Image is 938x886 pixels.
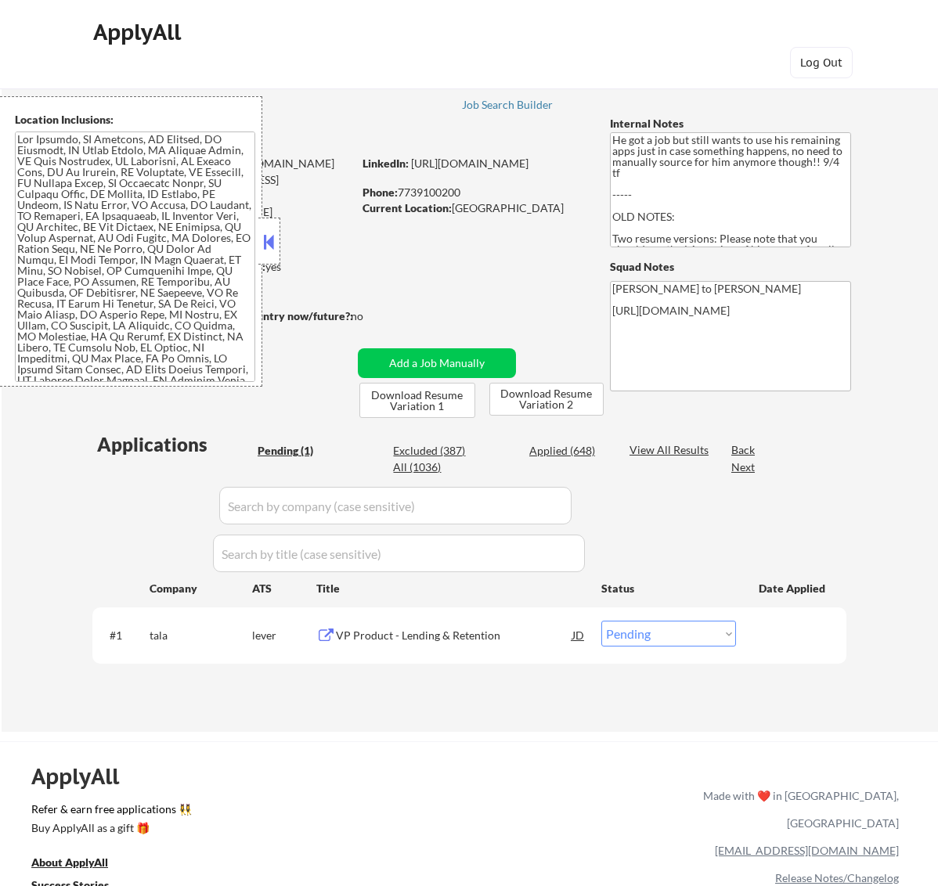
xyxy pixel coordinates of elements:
[15,112,256,128] div: Location Inclusions:
[359,383,475,418] button: Download Resume Variation 1
[610,259,851,275] div: Squad Notes
[571,621,586,649] div: JD
[731,442,756,458] div: Back
[363,200,584,216] div: [GEOGRAPHIC_DATA]
[258,443,336,459] div: Pending (1)
[150,581,252,596] div: Company
[31,855,108,869] u: About ApplyAll
[462,99,554,110] div: Job Search Builder
[213,535,585,572] input: Search by title (case sensitive)
[411,157,529,170] a: [URL][DOMAIN_NAME]
[219,487,572,524] input: Search by company (case sensitive)
[610,116,851,131] div: Internal Notes
[363,185,398,199] strong: Phone:
[363,157,409,170] strong: LinkedIn:
[150,628,252,643] div: tala
[336,628,572,643] div: VP Product - Lending & Retention
[31,820,188,840] a: Buy ApplyAll as a gift 🎁
[358,348,516,378] button: Add a Job Manually
[731,459,756,475] div: Next
[351,308,395,324] div: no
[529,443,608,459] div: Applied (648)
[93,19,186,45] div: ApplyAll
[31,855,130,874] a: About ApplyAll
[31,804,376,820] a: Refer & earn free applications 👯‍♀️
[110,628,137,643] div: #1
[775,871,899,884] a: Release Notes/Changelog
[31,763,137,790] div: ApplyAll
[489,383,604,416] button: Download Resume Variation 2
[97,435,252,454] div: Applications
[363,201,452,214] strong: Current Location:
[363,185,584,200] div: 7739100200
[759,581,828,596] div: Date Applied
[252,581,316,596] div: ATS
[462,99,554,114] a: Job Search Builder
[790,47,853,78] button: Log Out
[715,844,899,857] a: [EMAIL_ADDRESS][DOMAIN_NAME]
[393,443,471,459] div: Excluded (387)
[393,459,471,475] div: All (1036)
[601,574,736,602] div: Status
[252,628,316,643] div: lever
[316,581,586,596] div: Title
[31,823,188,834] div: Buy ApplyAll as a gift 🎁
[630,442,713,458] div: View All Results
[697,782,899,837] div: Made with ❤️ in [GEOGRAPHIC_DATA], [GEOGRAPHIC_DATA]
